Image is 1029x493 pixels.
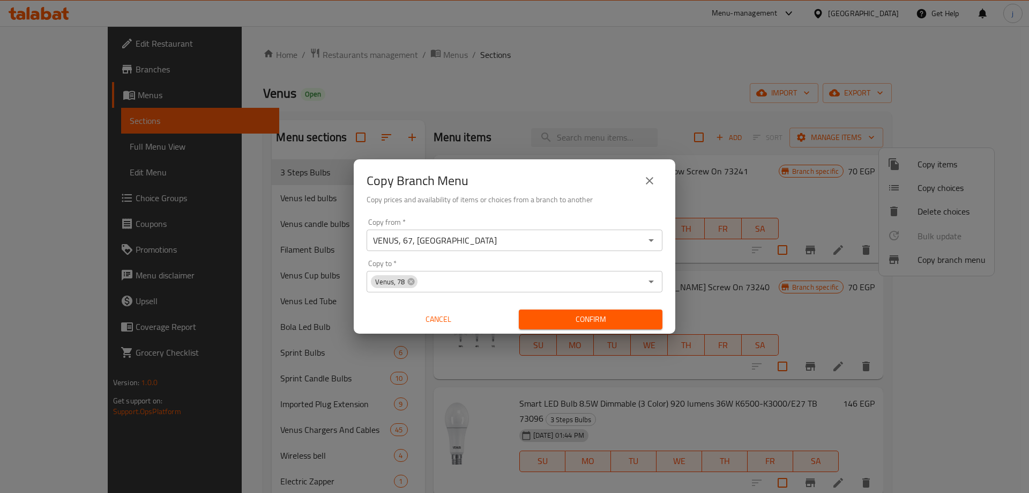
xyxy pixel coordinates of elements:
[519,310,662,329] button: Confirm
[367,172,468,189] h2: Copy Branch Menu
[371,277,409,287] span: Venus, 78
[367,310,510,329] button: Cancel
[644,274,659,289] button: Open
[371,275,417,288] div: Venus, 78
[527,313,654,326] span: Confirm
[644,233,659,248] button: Open
[367,194,662,205] h6: Copy prices and availability of items or choices from a branch to another
[371,313,506,326] span: Cancel
[637,168,662,194] button: close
